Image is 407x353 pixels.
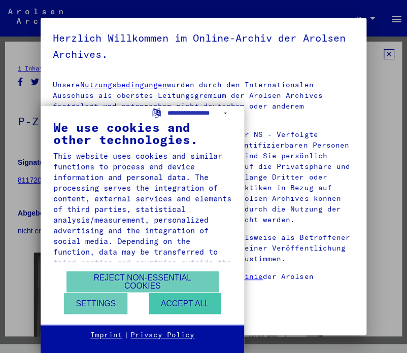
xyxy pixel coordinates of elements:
button: Reject non-essential cookies [66,271,219,292]
div: We use cookies and other technologies. [53,121,231,146]
button: Accept all [149,293,221,314]
button: Settings [64,293,127,314]
a: Privacy Policy [130,330,194,340]
a: Imprint [90,330,122,340]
